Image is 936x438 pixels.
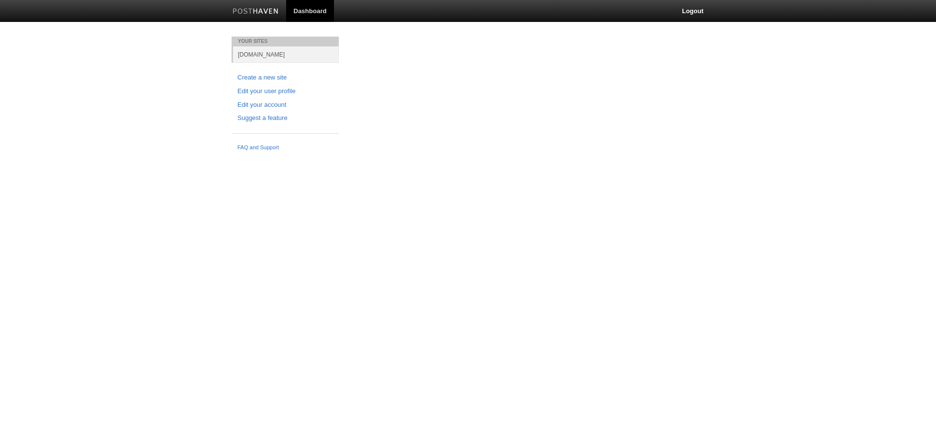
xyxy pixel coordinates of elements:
li: Your Sites [232,37,339,46]
a: Edit your account [237,100,333,110]
a: Suggest a feature [237,113,333,123]
a: [DOMAIN_NAME] [233,46,339,62]
a: Edit your user profile [237,86,333,97]
a: FAQ and Support [237,143,333,152]
a: Create a new site [237,73,333,83]
img: Posthaven-bar [233,8,279,16]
